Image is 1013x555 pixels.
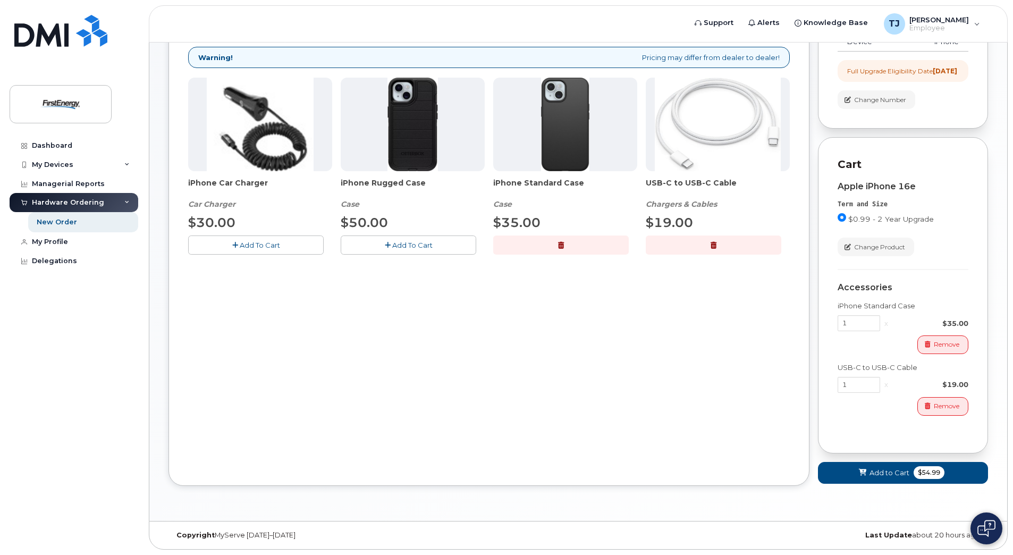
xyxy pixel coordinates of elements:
button: Add to Cart $54.99 [818,462,988,484]
span: USB-C to USB-C Cable [646,178,790,199]
button: Add To Cart [341,236,476,254]
span: $0.99 - 2 Year Upgrade [848,215,934,223]
div: USB-C to USB-C Cable [838,363,968,373]
div: Term and Size [838,200,968,209]
strong: Last Update [865,531,912,539]
img: Open chat [977,520,995,537]
div: x [880,318,892,329]
div: Accessories [838,283,968,292]
button: Change Number [838,90,915,109]
div: iPhone Car Charger [188,178,332,209]
span: Employee [909,24,969,32]
span: $30.00 [188,215,235,230]
span: Alerts [757,18,780,28]
span: TJ [889,18,900,30]
div: Full Upgrade Eligibility Date [847,66,957,75]
div: $35.00 [892,318,968,329]
em: Case [493,199,512,209]
a: Support [687,12,741,33]
img: iphonesecg.jpg [207,78,314,171]
input: $0.99 - 2 Year Upgrade [838,213,846,222]
span: Add To Cart [240,241,280,249]
span: Add To Cart [392,241,433,249]
button: Change Product [838,238,914,256]
div: $19.00 [892,380,968,390]
strong: Warning! [198,53,233,63]
div: USB-C to USB-C Cable [646,178,790,209]
em: Case [341,199,359,209]
div: about 20 hours ago [715,531,988,540]
div: iPhone Rugged Case [341,178,485,209]
a: Alerts [741,12,787,33]
strong: Copyright [176,531,215,539]
div: Thomas, James [876,13,987,35]
span: $54.99 [914,466,944,479]
span: iPhone Standard Case [493,178,637,199]
button: Remove [917,397,968,416]
span: iPhone Rugged Case [341,178,485,199]
span: $19.00 [646,215,693,230]
span: $50.00 [341,215,388,230]
em: Car Charger [188,199,235,209]
div: iPhone Standard Case [838,301,968,311]
div: x [880,380,892,390]
img: Defender.jpg [387,78,438,171]
div: iPhone Standard Case [493,178,637,209]
em: Chargers & Cables [646,199,717,209]
span: $35.00 [493,215,541,230]
img: Symmetry.jpg [541,78,589,171]
span: Change Number [854,95,906,105]
div: Pricing may differ from dealer to dealer! [188,47,790,69]
button: Add To Cart [188,236,324,254]
span: iPhone Car Charger [188,178,332,199]
div: MyServe [DATE]–[DATE] [168,531,442,540]
button: Remove [917,335,968,354]
a: Knowledge Base [787,12,875,33]
span: Remove [934,401,959,411]
div: Apple iPhone 16e [838,182,968,191]
strong: [DATE] [933,67,957,75]
span: Knowledge Base [804,18,868,28]
span: Change Product [854,242,905,252]
img: USB-C.jpg [655,78,781,171]
span: Remove [934,340,959,349]
span: [PERSON_NAME] [909,15,969,24]
span: Support [704,18,733,28]
span: Add to Cart [870,468,909,478]
p: Cart [838,157,968,172]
